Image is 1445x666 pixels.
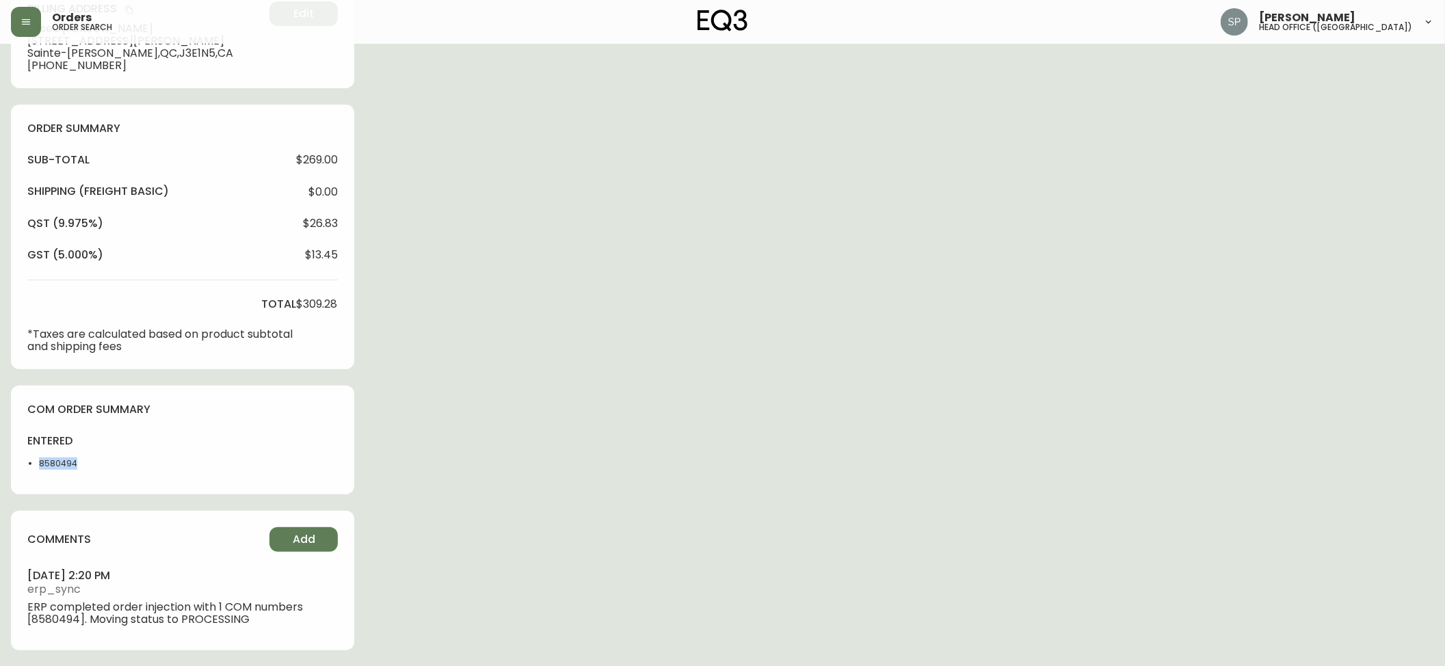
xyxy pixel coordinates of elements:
h4: comments [27,532,91,547]
h4: com order summary [27,402,338,417]
button: Add [269,527,338,552]
h4: order summary [27,121,338,136]
li: 8580494 [39,457,120,470]
img: 0cb179e7bf3690758a1aaa5f0aafa0b4 [1221,8,1248,36]
span: Add [293,532,315,547]
span: [PHONE_NUMBER] [27,59,264,72]
h4: qst (9.975%) [27,216,103,231]
h4: sub-total [27,152,90,168]
span: $13.45 [305,249,338,261]
h5: head office ([GEOGRAPHIC_DATA]) [1259,23,1412,31]
span: ERP completed order injection with 1 COM numbers [8580494]. Moving status to PROCESSING [27,601,338,626]
span: $309.28 [296,298,337,310]
h4: entered [27,434,120,449]
h4: total [261,297,296,312]
h4: [DATE] 2:20 pm [27,568,338,583]
span: $0.00 [308,186,338,198]
span: $269.00 [296,154,338,166]
span: erp_sync [27,583,338,596]
h5: order search [52,23,112,31]
span: Orders [52,12,92,23]
span: [PERSON_NAME] [1259,12,1355,23]
span: $26.83 [303,217,338,230]
span: Sainte-[PERSON_NAME] , QC , J3E1N5 , CA [27,47,264,59]
h4: gst (5.000%) [27,248,103,263]
img: logo [698,10,748,31]
p: *Taxes are calculated based on product subtotal and shipping fees [27,328,296,353]
h4: Shipping ( Freight Basic ) [27,184,169,199]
